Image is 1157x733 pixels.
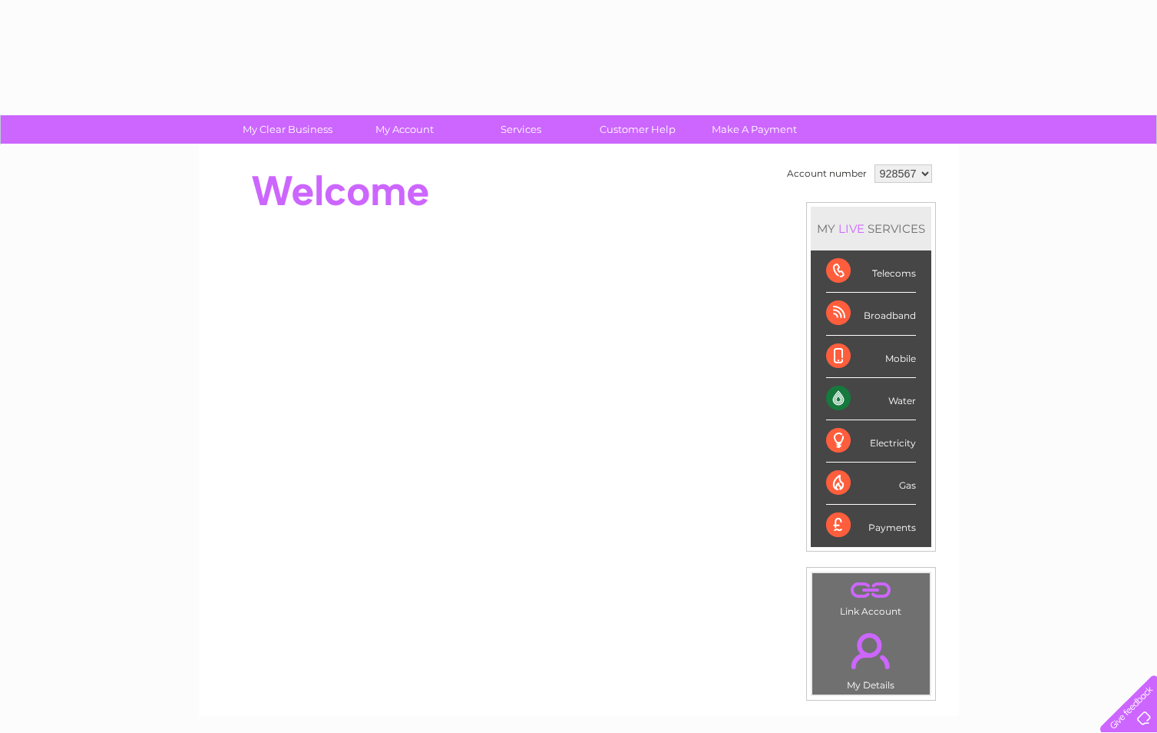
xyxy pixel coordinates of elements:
[812,620,931,695] td: My Details
[574,115,701,144] a: Customer Help
[826,293,916,335] div: Broadband
[816,577,926,604] a: .
[826,336,916,378] div: Mobile
[816,624,926,678] a: .
[826,505,916,546] div: Payments
[826,463,916,505] div: Gas
[826,250,916,293] div: Telecoms
[812,572,931,621] td: Link Account
[458,115,584,144] a: Services
[835,221,868,236] div: LIVE
[691,115,818,144] a: Make A Payment
[811,207,931,250] div: MY SERVICES
[341,115,468,144] a: My Account
[826,420,916,463] div: Electricity
[224,115,351,144] a: My Clear Business
[783,161,871,187] td: Account number
[826,378,916,420] div: Water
